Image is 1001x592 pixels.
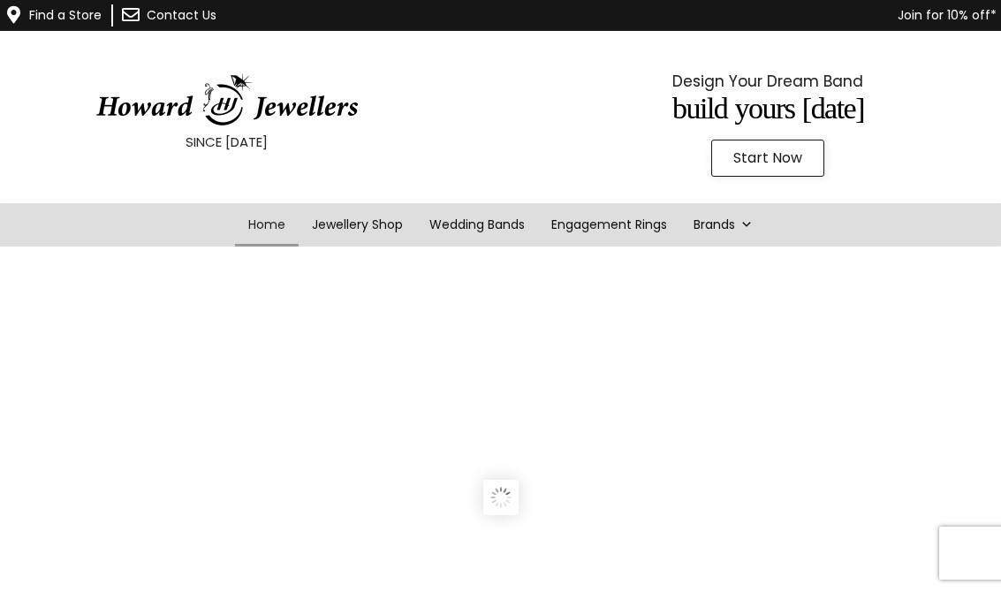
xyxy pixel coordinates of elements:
a: Wedding Bands [416,203,538,247]
a: Start Now [711,140,824,177]
a: Contact Us [147,6,216,24]
p: Join for 10% off* [310,4,997,27]
p: Design Your Dream Band [586,68,951,95]
span: Start Now [733,151,802,165]
p: SINCE [DATE] [44,131,409,154]
a: Jewellery Shop [299,203,416,247]
a: Engagement Rings [538,203,680,247]
a: Brands [680,203,766,247]
span: Build Yours [DATE] [672,92,864,125]
a: Find a Store [29,6,102,24]
a: Home [235,203,299,247]
img: HowardJewellersLogo-04 [95,73,360,126]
